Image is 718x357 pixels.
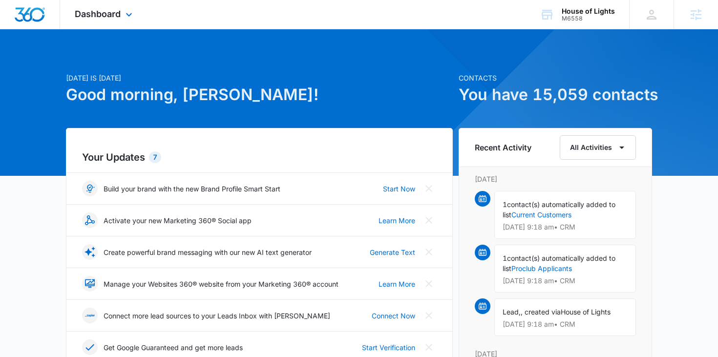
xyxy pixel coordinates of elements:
span: House of Lights [561,308,611,316]
a: Start Verification [362,342,415,353]
span: contact(s) automatically added to list [503,200,615,219]
a: Learn More [379,215,415,226]
p: [DATE] is [DATE] [66,73,453,83]
button: Close [421,181,437,196]
button: Close [421,244,437,260]
span: Lead, [503,308,521,316]
button: Close [421,308,437,323]
h1: Good morning, [PERSON_NAME]! [66,83,453,106]
a: Proclub Applicants [511,264,572,273]
p: [DATE] [475,174,636,184]
span: 1 [503,254,507,262]
button: Close [421,339,437,355]
p: Build your brand with the new Brand Profile Smart Start [104,184,280,194]
span: 1 [503,200,507,209]
h6: Recent Activity [475,142,531,153]
p: Contacts [459,73,652,83]
a: Generate Text [370,247,415,257]
button: All Activities [560,135,636,160]
p: [DATE] 9:18 am • CRM [503,321,628,328]
button: Close [421,212,437,228]
span: , created via [521,308,561,316]
a: Current Customers [511,210,571,219]
div: account id [562,15,615,22]
p: Get Google Guaranteed and get more leads [104,342,243,353]
div: 7 [149,151,161,163]
p: Connect more lead sources to your Leads Inbox with [PERSON_NAME] [104,311,330,321]
span: Dashboard [75,9,121,19]
h1: You have 15,059 contacts [459,83,652,106]
div: account name [562,7,615,15]
p: [DATE] 9:18 am • CRM [503,224,628,231]
a: Learn More [379,279,415,289]
a: Start Now [383,184,415,194]
p: Activate your new Marketing 360® Social app [104,215,252,226]
p: [DATE] 9:18 am • CRM [503,277,628,284]
p: Create powerful brand messaging with our new AI text generator [104,247,312,257]
button: Close [421,276,437,292]
h2: Your Updates [82,150,437,165]
a: Connect Now [372,311,415,321]
p: Manage your Websites 360® website from your Marketing 360® account [104,279,338,289]
span: contact(s) automatically added to list [503,254,615,273]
